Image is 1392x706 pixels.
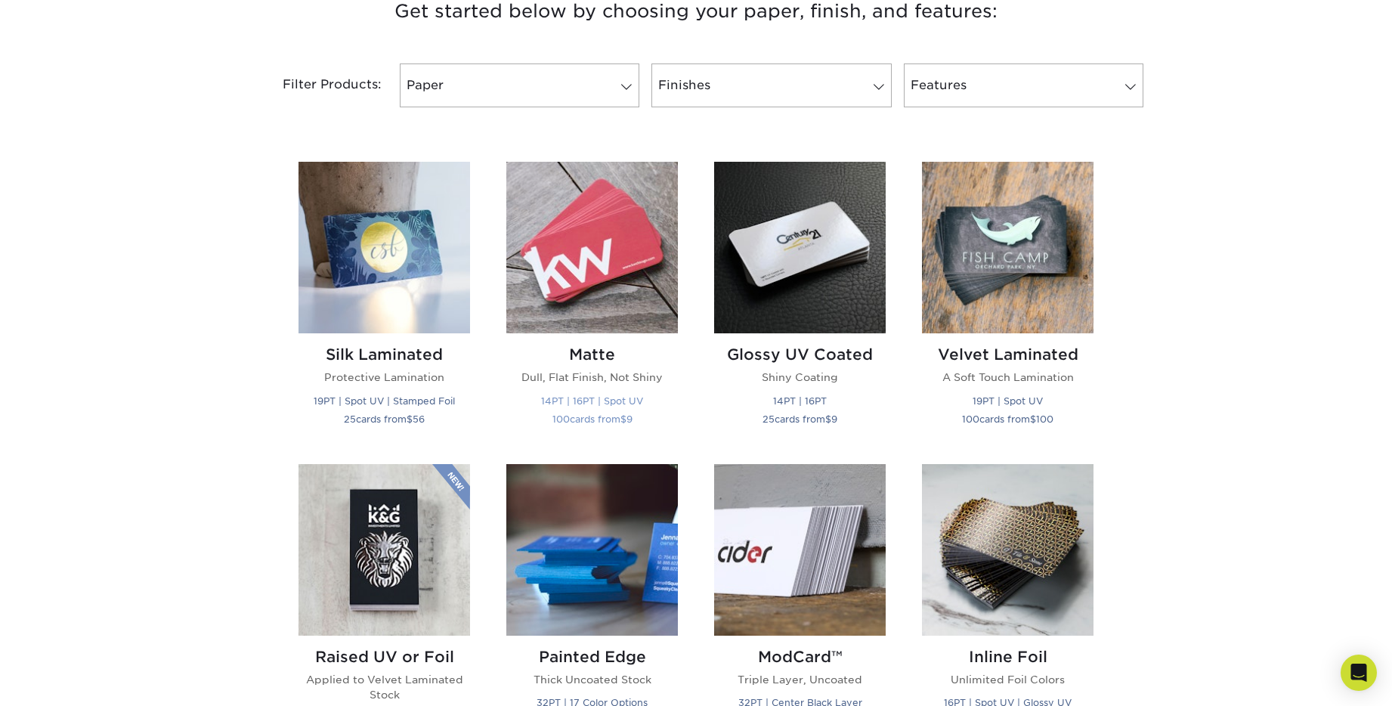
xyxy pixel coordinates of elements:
a: Velvet Laminated Business Cards Velvet Laminated A Soft Touch Lamination 19PT | Spot UV 100cards ... [922,162,1093,445]
small: 19PT | Spot UV [973,395,1043,407]
img: Silk Laminated Business Cards [299,162,470,333]
p: A Soft Touch Lamination [922,370,1093,385]
span: $ [407,413,413,425]
a: Features [904,63,1143,107]
img: ModCard™ Business Cards [714,464,886,636]
div: Filter Products: [243,63,394,107]
img: Glossy UV Coated Business Cards [714,162,886,333]
span: 25 [763,413,775,425]
img: Raised UV or Foil Business Cards [299,464,470,636]
img: Inline Foil Business Cards [922,464,1093,636]
p: Applied to Velvet Laminated Stock [299,672,470,703]
img: Velvet Laminated Business Cards [922,162,1093,333]
p: Triple Layer, Uncoated [714,672,886,687]
span: 100 [1036,413,1053,425]
div: Open Intercom Messenger [1341,655,1377,691]
img: Painted Edge Business Cards [506,464,678,636]
span: 100 [962,413,979,425]
span: $ [825,413,831,425]
p: Thick Uncoated Stock [506,672,678,687]
span: 25 [344,413,356,425]
span: 9 [626,413,633,425]
small: cards from [763,413,837,425]
h2: Velvet Laminated [922,345,1093,364]
iframe: Google Customer Reviews [4,660,128,701]
span: 9 [831,413,837,425]
a: Matte Business Cards Matte Dull, Flat Finish, Not Shiny 14PT | 16PT | Spot UV 100cards from$9 [506,162,678,445]
span: $ [1030,413,1036,425]
h2: Inline Foil [922,648,1093,666]
h2: ModCard™ [714,648,886,666]
a: Glossy UV Coated Business Cards Glossy UV Coated Shiny Coating 14PT | 16PT 25cards from$9 [714,162,886,445]
img: New Product [432,464,470,509]
small: cards from [962,413,1053,425]
p: Protective Lamination [299,370,470,385]
a: Silk Laminated Business Cards Silk Laminated Protective Lamination 19PT | Spot UV | Stamped Foil ... [299,162,470,445]
a: Finishes [651,63,891,107]
small: 19PT | Spot UV | Stamped Foil [314,395,455,407]
span: 56 [413,413,425,425]
small: 14PT | 16PT [773,395,827,407]
span: 100 [552,413,570,425]
h2: Raised UV or Foil [299,648,470,666]
span: $ [620,413,626,425]
img: Matte Business Cards [506,162,678,333]
small: cards from [552,413,633,425]
p: Shiny Coating [714,370,886,385]
small: 14PT | 16PT | Spot UV [541,395,643,407]
p: Unlimited Foil Colors [922,672,1093,687]
h2: Glossy UV Coated [714,345,886,364]
h2: Painted Edge [506,648,678,666]
p: Dull, Flat Finish, Not Shiny [506,370,678,385]
h2: Matte [506,345,678,364]
a: Paper [400,63,639,107]
small: cards from [344,413,425,425]
h2: Silk Laminated [299,345,470,364]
